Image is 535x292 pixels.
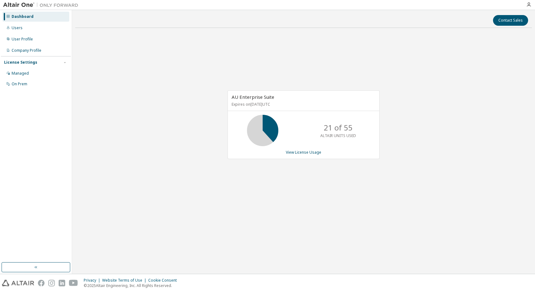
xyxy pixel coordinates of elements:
[4,60,37,65] div: License Settings
[12,48,41,53] div: Company Profile
[12,25,23,30] div: Users
[102,278,148,283] div: Website Terms of Use
[12,14,34,19] div: Dashboard
[84,283,181,288] p: © 2025 Altair Engineering, Inc. All Rights Reserved.
[48,280,55,286] img: instagram.svg
[38,280,45,286] img: facebook.svg
[12,37,33,42] div: User Profile
[69,280,78,286] img: youtube.svg
[59,280,65,286] img: linkedin.svg
[12,71,29,76] div: Managed
[286,150,321,155] a: View License Usage
[493,15,528,26] button: Contact Sales
[232,94,274,100] span: AU Enterprise Suite
[232,102,374,107] p: Expires on [DATE] UTC
[320,133,356,138] p: ALTAIR UNITS USED
[148,278,181,283] div: Cookie Consent
[84,278,102,283] div: Privacy
[3,2,81,8] img: Altair One
[2,280,34,286] img: altair_logo.svg
[324,122,353,133] p: 21 of 55
[12,82,27,87] div: On Prem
